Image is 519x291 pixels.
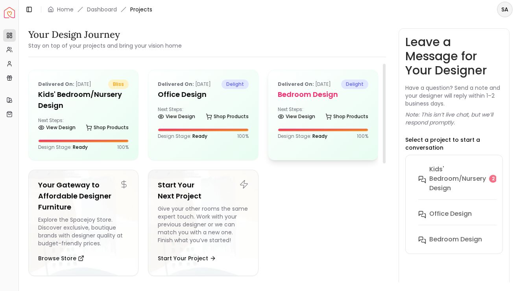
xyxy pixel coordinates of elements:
p: 100 % [357,133,368,139]
h6: Kids' Bedroom/Nursery design [429,165,486,193]
a: Shop Products [325,111,368,122]
p: [DATE] [38,80,91,89]
span: delight [222,80,249,89]
a: Dashboard [87,6,117,13]
span: Ready [312,133,327,139]
h6: Bedroom Design [429,235,482,244]
b: Delivered on: [278,81,314,87]
a: Shop Products [86,122,129,133]
span: bliss [108,80,129,89]
span: Ready [192,133,207,139]
b: Delivered on: [38,81,74,87]
button: Office Design [412,206,516,232]
small: Stay on top of your projects and bring your vision home [28,42,182,50]
span: Projects [130,6,152,13]
p: Note: This isn’t live chat, but we’ll respond promptly. [405,111,503,126]
a: Shop Products [206,111,249,122]
b: Delivered on: [158,81,194,87]
a: Home [57,6,74,13]
a: Your Gateway to Affordable Designer FurnitureExplore the Spacejoy Store. Discover exclusive, bout... [28,170,139,276]
p: Design Stage: [158,133,207,139]
button: SA [497,2,513,17]
button: Browse Store [38,250,84,266]
span: delight [341,80,368,89]
button: Start Your Project [158,250,216,266]
a: View Design [38,122,76,133]
h5: Bedroom Design [278,89,368,100]
div: Next Steps: [158,106,248,122]
button: Bedroom Design [412,232,516,247]
h3: Your Design Journey [28,28,182,41]
p: [DATE] [158,80,211,89]
h5: Start Your Next Project [158,180,248,202]
h5: Your Gateway to Affordable Designer Furniture [38,180,129,213]
h5: Kids' Bedroom/Nursery design [38,89,129,111]
div: Give your other rooms the same expert touch. Work with your previous designer or we can match you... [158,205,248,247]
button: Kids' Bedroom/Nursery design2 [412,161,516,206]
p: Have a question? Send a note and your designer will reply within 1–2 business days. [405,84,503,108]
img: Spacejoy Logo [4,7,15,18]
p: Design Stage: [278,133,327,139]
a: View Design [158,111,195,122]
h6: Office Design [429,209,472,219]
h5: Office Design [158,89,248,100]
span: Ready [73,144,88,150]
p: Design Stage: [38,144,88,150]
div: 2 [489,175,497,183]
div: Next Steps: [38,117,129,133]
a: View Design [278,111,315,122]
p: 100 % [237,133,249,139]
p: [DATE] [278,80,331,89]
div: Explore the Spacejoy Store. Discover exclusive, boutique brands with designer quality at budget-f... [38,216,129,247]
div: Next Steps: [278,106,368,122]
a: Spacejoy [4,7,15,18]
nav: breadcrumb [48,6,152,13]
a: Start Your Next ProjectGive your other rooms the same expert touch. Work with your previous desig... [148,170,258,276]
p: 100 % [117,144,129,150]
p: Select a project to start a conversation [405,136,503,152]
span: SA [498,2,512,17]
h3: Leave a Message for Your Designer [405,35,503,78]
